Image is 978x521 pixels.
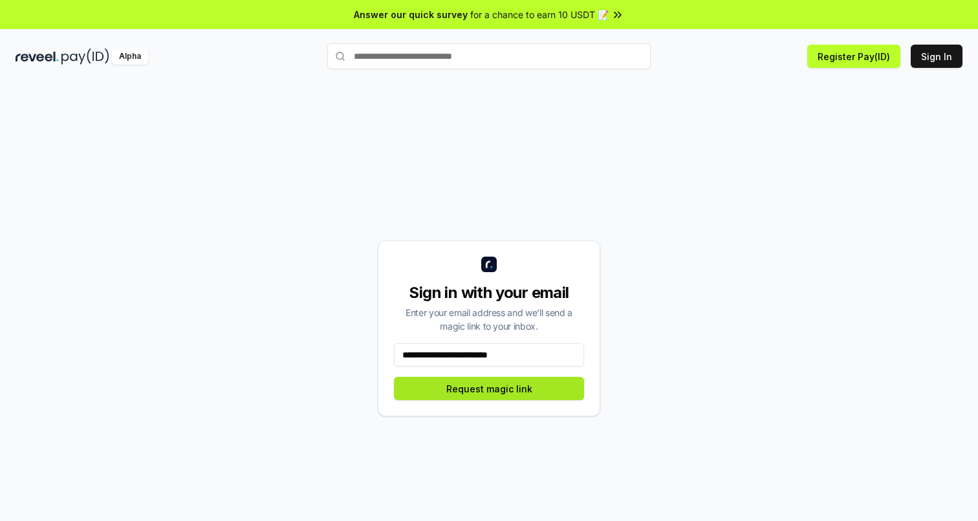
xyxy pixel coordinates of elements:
button: Register Pay(ID) [807,45,900,68]
span: Answer our quick survey [354,8,468,21]
img: logo_small [481,257,497,272]
div: Enter your email address and we’ll send a magic link to your inbox. [394,306,584,333]
img: pay_id [61,48,109,65]
button: Request magic link [394,377,584,400]
span: for a chance to earn 10 USDT 📝 [470,8,609,21]
div: Alpha [112,48,148,65]
div: Sign in with your email [394,282,584,303]
button: Sign In [911,45,962,68]
img: reveel_dark [16,48,59,65]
